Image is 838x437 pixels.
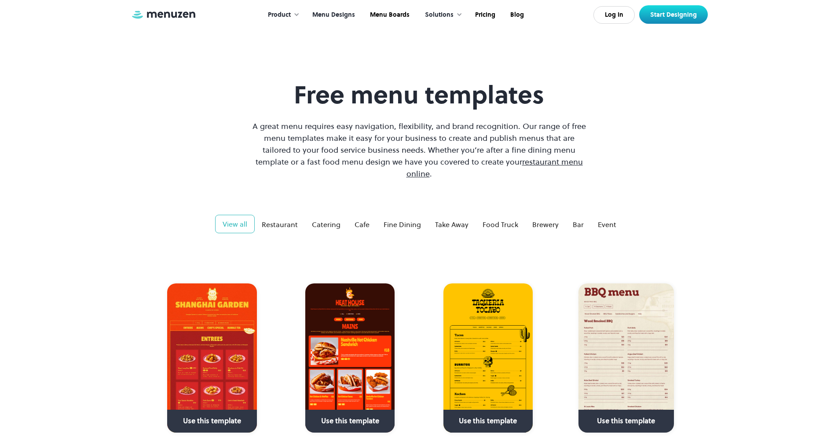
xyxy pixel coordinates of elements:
a: Use this template [305,283,395,433]
div: Brewery [532,219,559,230]
div: Fine Dining [384,219,421,230]
div: Product [268,10,291,20]
div: Catering [312,219,340,230]
div: View all [223,219,247,229]
div: Take Away [435,219,468,230]
a: Use this template [167,283,256,433]
a: Log In [593,6,635,24]
h1: Free menu templates [250,80,588,110]
div: Restaurant [262,219,298,230]
p: A great menu requires easy navigation, flexibility, and brand recognition. Our range of free menu... [250,120,588,180]
div: Solutions [425,10,454,20]
div: Food Truck [483,219,518,230]
a: Use this template [578,283,674,433]
a: Menu Designs [304,1,362,29]
div: Product [259,1,304,29]
div: Solutions [416,1,467,29]
div: Bar [573,219,584,230]
a: Pricing [467,1,502,29]
div: Cafe [355,219,370,230]
a: Start Designing [639,5,708,24]
a: Use this template [443,283,533,433]
a: Blog [502,1,531,29]
a: Menu Boards [362,1,416,29]
div: Event [598,219,616,230]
